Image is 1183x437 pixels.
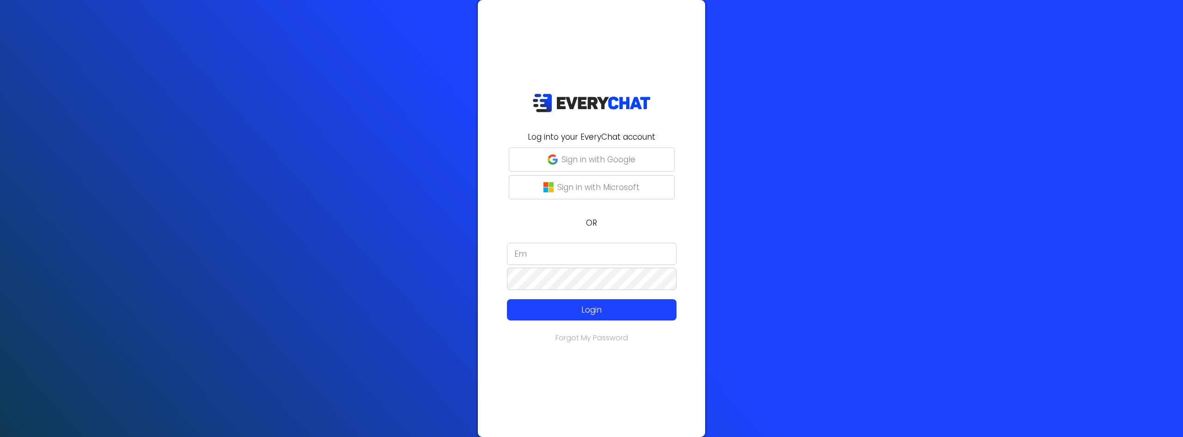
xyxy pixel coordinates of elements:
a: Forgot My Password [555,332,628,343]
p: Sign in with Microsoft [557,181,640,193]
h2: Log into your EveryChat account [483,131,700,143]
button: Sign in with Microsoft [509,175,675,199]
button: Login [507,299,677,320]
img: google-g.png [548,154,558,165]
input: Email [507,243,677,265]
p: Login [524,304,659,316]
img: microsoft-logo.png [543,182,554,192]
p: Sign in with Google [561,154,635,166]
img: EveryChat_logo_dark.png [532,93,651,112]
p: OR [483,217,700,229]
button: Sign in with Google [509,148,675,172]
